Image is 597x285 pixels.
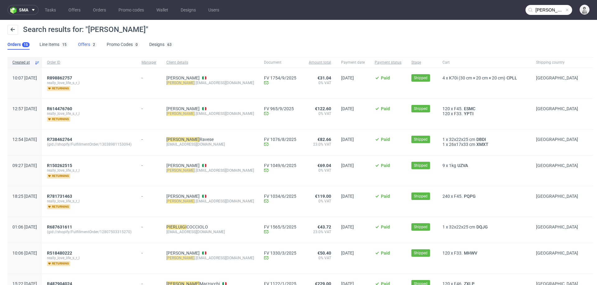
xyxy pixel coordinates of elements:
[442,137,445,142] span: 1
[442,142,445,147] span: 1
[414,106,428,111] span: Shipped
[153,5,172,15] a: Wallet
[166,80,254,85] div: .[EMAIL_ADDRESS][DOMAIN_NAME]
[442,251,526,256] div: x
[47,174,70,179] span: returning
[78,40,97,50] a: Offers2
[166,106,200,111] a: [PERSON_NAME]
[475,142,490,147] a: XMXT
[47,251,72,256] span: R518480222
[309,142,331,147] span: 23.0% VAT
[166,75,200,80] a: [PERSON_NAME]
[166,229,254,234] div: [EMAIL_ADDRESS][DOMAIN_NAME]
[12,163,37,168] span: 09:27 [DATE]
[536,75,578,80] span: [GEOGRAPHIC_DATA]
[47,224,73,229] a: R687631611
[414,250,428,256] span: Shipped
[47,117,70,122] span: returning
[442,75,445,80] span: 4
[449,137,475,142] span: 32x22x25 cm
[166,194,200,199] a: [PERSON_NAME]
[24,43,28,47] div: 15
[442,111,450,116] span: 120
[442,106,450,111] span: 120
[463,106,477,111] a: ESMC
[317,75,331,80] span: €31.04
[449,163,456,168] span: 1kg
[47,80,132,85] span: really_love_life_s_r_l
[442,224,445,229] span: 1
[141,60,156,65] span: Manager
[47,75,72,80] span: R898862757
[505,75,518,80] a: CPLL
[536,137,578,142] span: [GEOGRAPHIC_DATA]
[381,251,390,256] span: Paid
[47,168,132,173] span: really_love_life_s_r_l
[309,111,331,116] span: 0% VAT
[166,60,254,65] span: Client details
[414,75,428,81] span: Shipped
[341,137,354,142] span: [DATE]
[141,73,156,80] div: -
[442,75,526,80] div: x
[454,251,463,256] span: F33.
[463,111,475,116] a: YPTI
[47,224,72,229] span: R687631611
[19,8,28,12] span: sma
[341,75,354,80] span: [DATE]
[166,137,200,142] mark: [PERSON_NAME]
[536,251,578,256] span: [GEOGRAPHIC_DATA]
[47,261,70,266] span: returning
[141,161,156,168] div: -
[47,194,73,199] a: R781731463
[12,251,37,256] span: 10:06 [DATE]
[442,60,526,65] span: Cart
[442,194,450,199] span: 240
[264,137,299,142] a: FV 1076/8/2025
[536,194,578,199] span: [GEOGRAPHIC_DATA]
[317,137,331,142] span: €82.66
[136,43,138,47] div: 0
[341,194,354,199] span: [DATE]
[166,199,195,203] mark: [PERSON_NAME]
[166,142,254,147] div: [EMAIL_ADDRESS][DOMAIN_NAME]
[381,224,390,229] span: Paid
[381,137,390,142] span: Paid
[47,111,132,116] span: really_love_life_s_r_l
[47,204,70,209] span: returning
[475,137,487,142] a: DBDI
[62,43,67,47] div: 15
[309,229,331,234] span: 23.0% VAT
[141,248,156,256] div: -
[166,163,200,168] a: [PERSON_NAME]
[167,43,172,47] div: 63
[12,106,37,111] span: 12:57 [DATE]
[442,224,526,229] div: x
[166,168,195,173] mark: [PERSON_NAME]
[317,251,331,256] span: €50.40
[166,168,254,173] div: .[EMAIL_ADDRESS][DOMAIN_NAME]
[41,5,60,15] a: Tasks
[47,60,132,65] span: Order ID
[442,163,445,168] span: 9
[7,5,39,15] button: sma
[12,224,37,229] span: 01:06 [DATE]
[456,163,469,168] a: UZVA
[449,224,475,229] span: 32x22x25 cm
[12,75,37,80] span: 10:07 [DATE]
[39,40,68,50] a: Line Items15
[341,224,354,229] span: [DATE]
[115,5,148,15] a: Promo codes
[149,40,173,50] a: Designs63
[463,194,477,199] a: PQPG
[166,111,195,116] mark: [PERSON_NAME]
[315,194,331,199] span: €119.00
[414,224,428,230] span: Shipped
[23,25,148,34] span: Search results for: "[PERSON_NAME]"
[475,224,489,229] span: DQJG
[309,80,331,85] span: 0% VAT
[317,224,331,229] span: €43.72
[47,86,70,91] span: returning
[264,163,299,168] a: FV 1049/6/2025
